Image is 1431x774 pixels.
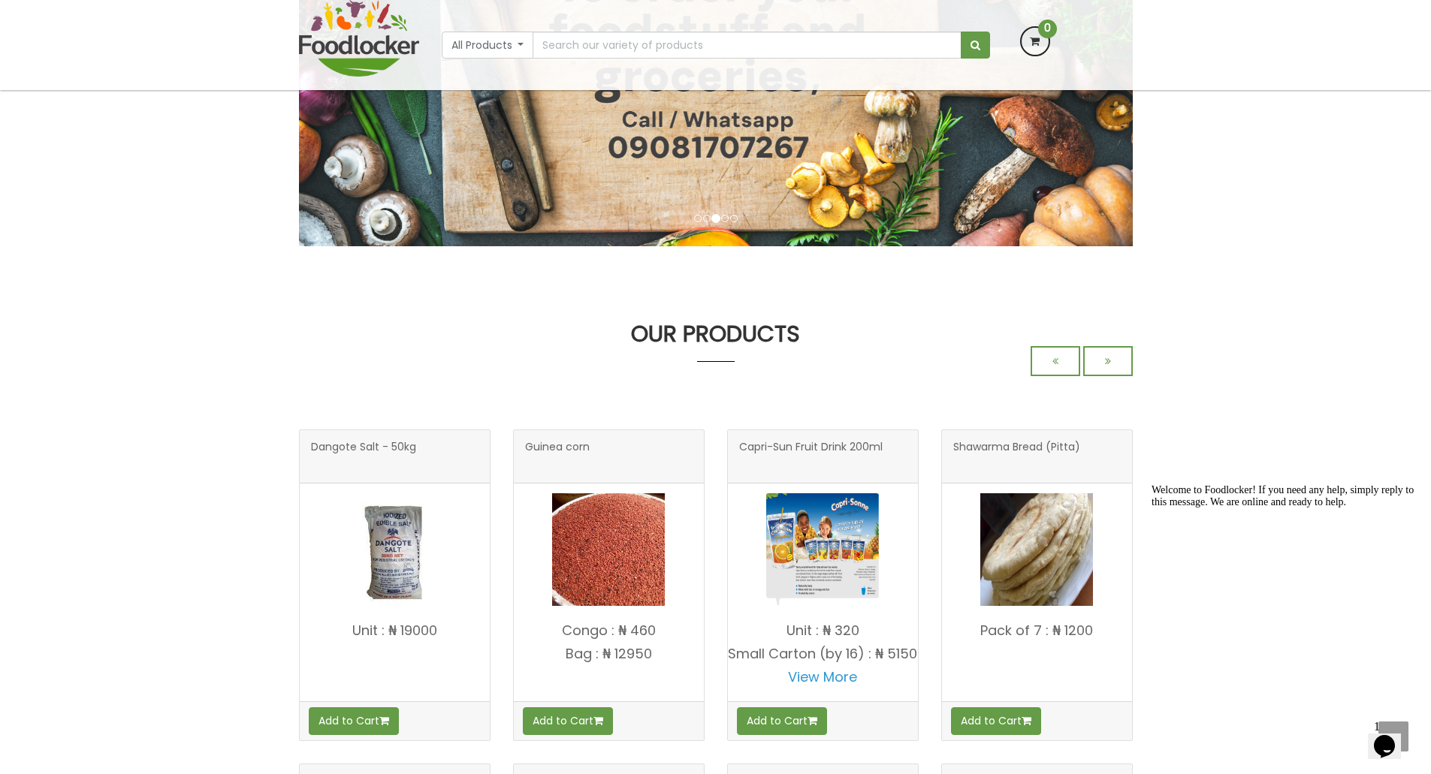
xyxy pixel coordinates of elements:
i: Add to cart [808,715,817,726]
img: Capri-Sun Fruit Drink 200ml [766,493,879,606]
p: Pack of 7 : ₦ 1200 [942,623,1132,638]
p: Congo : ₦ 460 [514,623,704,638]
img: Shawarma Bread (Pitta) [980,493,1093,606]
div: Welcome to Foodlocker! If you need any help, simply reply to this message. We are online and read... [6,6,276,30]
img: Dangote Salt - 50kg [338,493,451,606]
p: Bag : ₦ 12950 [514,646,704,661]
p: Unit : ₦ 19000 [300,623,490,638]
button: All Products [442,32,534,59]
button: Add to Cart [523,707,613,734]
span: Dangote Salt - 50kg [311,441,416,471]
a: View More [788,667,857,686]
button: Add to Cart [951,707,1041,734]
i: Add to cart [1022,715,1031,726]
span: 0 [1038,20,1057,38]
input: Search our variety of products [533,32,961,59]
span: Guinea corn [525,441,590,471]
i: Add to cart [593,715,603,726]
p: Unit : ₦ 320 [728,623,918,638]
i: Add to cart [379,715,389,726]
button: Add to Cart [309,707,399,734]
iframe: chat widget [1146,478,1416,706]
img: Guinea corn [552,493,665,606]
span: Welcome to Foodlocker! If you need any help, simply reply to this message. We are online and read... [6,6,268,29]
span: Shawarma Bread (Pitta) [953,441,1080,471]
h3: OUR PRODUCTS [299,321,1133,346]
button: Add to Cart [737,707,827,734]
span: Capri-Sun Fruit Drink 200ml [739,441,883,471]
p: Small Carton (by 16) : ₦ 5150 [728,646,918,661]
iframe: chat widget [1368,714,1416,759]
